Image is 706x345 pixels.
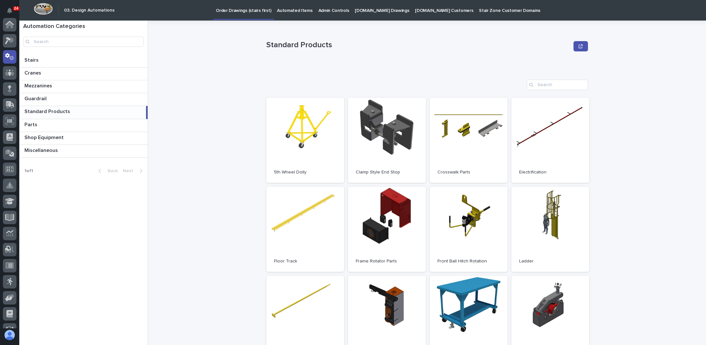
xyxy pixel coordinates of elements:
[24,107,71,115] p: Standard Products
[19,67,148,80] a: CranesCranes
[274,259,336,264] p: Floor Track
[430,98,508,183] a: Crosswalk Parts
[511,98,589,183] a: Electrification
[19,93,148,106] a: GuardrailGuardrail
[64,8,115,13] h2: 03. Design Automations
[19,132,148,145] a: Shop EquipmentShop Equipment
[24,56,40,63] p: Stairs
[123,169,137,173] span: Next
[519,170,582,175] p: Electrification
[266,98,344,183] a: 5th Wheel Dolly
[24,133,65,141] p: Shop Equipment
[24,120,39,128] p: Parts
[356,170,418,175] p: Clamp Style End Stop
[3,4,16,17] button: Notifications
[14,6,18,11] p: 24
[430,187,508,272] a: Front Ball Hitch Rotation
[104,169,118,173] span: Back
[120,168,148,174] button: Next
[348,187,426,272] a: Frame Rotator Parts
[23,23,144,30] h1: Automation Categories
[8,8,16,18] div: Notifications24
[24,146,59,154] p: Miscellaneous
[24,82,53,89] p: Mezzanines
[23,37,144,47] input: Search
[274,170,336,175] p: 5th Wheel Dolly
[519,259,582,264] p: Ladder
[266,40,571,50] p: Standard Products
[356,259,418,264] p: Frame Rotator Parts
[511,187,589,272] a: Ladder
[24,69,42,76] p: Cranes
[437,170,500,175] p: Crosswalk Parts
[24,94,48,102] p: Guardrail
[19,55,148,67] a: StairsStairs
[437,259,500,264] p: Front Ball Hitch Rotation
[19,119,148,132] a: PartsParts
[19,163,38,179] p: 1 of 1
[93,168,120,174] button: Back
[34,3,53,15] img: Workspace Logo
[266,187,344,272] a: Floor Track
[19,106,148,119] a: Standard ProductsStandard Products
[19,145,148,158] a: MiscellaneousMiscellaneous
[3,328,16,342] button: users-avatar
[19,80,148,93] a: MezzaninesMezzanines
[527,80,588,90] input: Search
[348,98,426,183] a: Clamp Style End Stop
